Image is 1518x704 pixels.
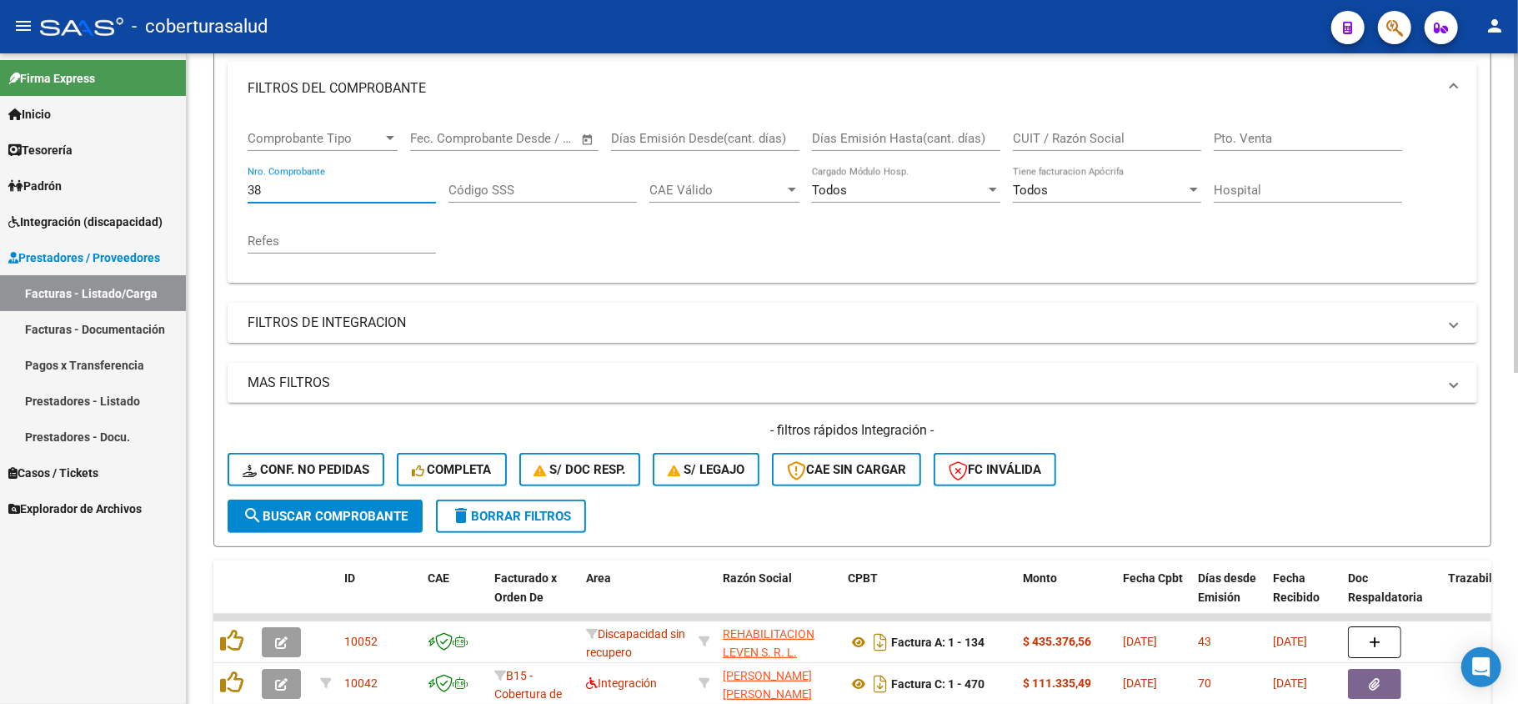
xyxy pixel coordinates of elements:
[519,453,641,486] button: S/ Doc Resp.
[1123,676,1157,690] span: [DATE]
[421,561,488,634] datatable-header-cell: CAE
[228,62,1477,115] mat-expansion-panel-header: FILTROS DEL COMPROBANTE
[723,625,834,660] div: 30717191656
[716,561,841,634] datatable-header-cell: Razón Social
[8,105,51,123] span: Inicio
[586,571,611,585] span: Area
[248,131,383,146] span: Comprobante Tipo
[1191,561,1266,634] datatable-header-cell: Días desde Emisión
[1198,676,1211,690] span: 70
[1023,676,1091,690] strong: $ 111.335,49
[1266,561,1341,634] datatable-header-cell: Fecha Recibido
[668,462,744,477] span: S/ legajo
[436,500,586,533] button: Borrar Filtros
[772,453,921,486] button: CAE SIN CARGAR
[8,69,95,88] span: Firma Express
[397,453,507,486] button: Completa
[891,636,984,649] strong: Factura A: 1 - 134
[248,79,1437,98] mat-panel-title: FILTROS DEL COMPROBANTE
[410,131,478,146] input: Fecha inicio
[412,462,492,477] span: Completa
[494,571,557,604] span: Facturado x Orden De
[228,115,1477,283] div: FILTROS DEL COMPROBANTE
[934,453,1056,486] button: FC Inválida
[848,571,878,585] span: CPBT
[1461,647,1501,687] div: Open Intercom Messenger
[344,676,378,690] span: 10042
[723,669,812,701] span: [PERSON_NAME] [PERSON_NAME]
[8,464,98,482] span: Casos / Tickets
[586,627,685,660] span: Discapacidad sin recupero
[248,314,1437,332] mat-panel-title: FILTROS DE INTEGRACION
[1016,561,1116,634] datatable-header-cell: Monto
[869,629,891,656] i: Descargar documento
[428,571,449,585] span: CAE
[723,627,814,660] span: REHABILITACION LEVEN S. R. L.
[579,561,692,634] datatable-header-cell: Area
[243,509,408,524] span: Buscar Comprobante
[841,561,1016,634] datatable-header-cell: CPBT
[1023,571,1057,585] span: Monto
[228,303,1477,343] mat-expansion-panel-header: FILTROS DE INTEGRACION
[228,500,423,533] button: Buscar Comprobante
[488,561,579,634] datatable-header-cell: Facturado x Orden De
[1485,16,1505,36] mat-icon: person
[1341,561,1441,634] datatable-header-cell: Doc Respaldatoria
[579,130,598,149] button: Open calendar
[338,561,421,634] datatable-header-cell: ID
[649,183,784,198] span: CAE Válido
[8,249,160,267] span: Prestadores / Proveedores
[1013,183,1048,198] span: Todos
[1198,571,1256,604] span: Días desde Emisión
[8,177,62,195] span: Padrón
[493,131,574,146] input: Fecha fin
[891,677,984,691] strong: Factura C: 1 - 470
[1273,676,1307,690] span: [DATE]
[1116,561,1191,634] datatable-header-cell: Fecha Cpbt
[228,363,1477,403] mat-expansion-panel-header: MAS FILTROS
[1448,571,1515,585] span: Trazabilidad
[228,453,384,486] button: Conf. no pedidas
[586,676,657,690] span: Integración
[344,571,355,585] span: ID
[1123,635,1157,648] span: [DATE]
[451,505,471,525] mat-icon: delete
[243,462,369,477] span: Conf. no pedidas
[8,213,163,231] span: Integración (discapacidad)
[812,183,847,198] span: Todos
[949,462,1041,477] span: FC Inválida
[1348,571,1423,604] span: Doc Respaldatoria
[8,141,73,159] span: Tesorería
[228,421,1477,440] h4: - filtros rápidos Integración -
[132,8,268,45] span: - coberturasalud
[1273,635,1307,648] span: [DATE]
[243,505,263,525] mat-icon: search
[451,509,571,524] span: Borrar Filtros
[344,635,378,648] span: 10052
[1023,635,1091,648] strong: $ 435.376,56
[1123,571,1183,585] span: Fecha Cpbt
[13,16,33,36] mat-icon: menu
[8,500,142,518] span: Explorador de Archivos
[869,671,891,697] i: Descargar documento
[723,571,792,585] span: Razón Social
[723,666,834,701] div: 27392027802
[248,374,1437,392] mat-panel-title: MAS FILTROS
[787,462,906,477] span: CAE SIN CARGAR
[1198,635,1211,648] span: 43
[1273,571,1320,604] span: Fecha Recibido
[534,462,626,477] span: S/ Doc Resp.
[653,453,759,486] button: S/ legajo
